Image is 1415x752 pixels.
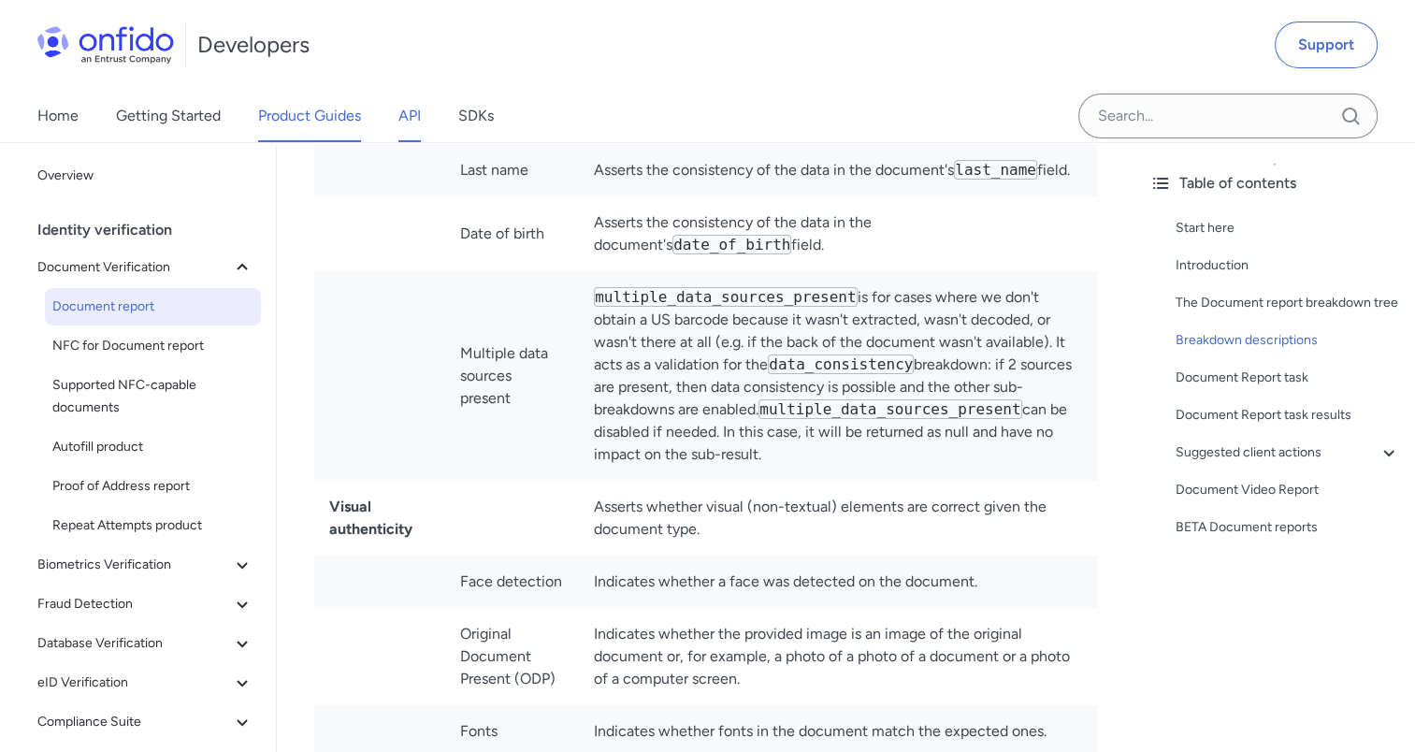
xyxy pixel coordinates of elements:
[594,287,857,307] code: multiple_data_sources_present
[37,26,174,64] img: Onfido Logo
[1176,329,1400,352] a: Breakdown descriptions
[1149,172,1400,195] div: Table of contents
[37,711,231,733] span: Compliance Suite
[445,556,579,608] td: Face detection
[37,165,253,187] span: Overview
[52,335,253,357] span: NFC for Document report
[30,586,261,623] button: Fraud Detection
[1176,404,1400,427] a: Document Report task results
[45,288,261,325] a: Document report
[579,271,1097,481] td: is for cases where we don't obtain a US barcode because it wasn't extracted, wasn't decoded, or w...
[445,196,579,271] td: Date of birth
[1176,479,1400,501] a: Document Video Report
[30,664,261,701] button: eID Verification
[30,625,261,662] button: Database Verification
[37,672,231,694] span: eID Verification
[445,144,579,196] td: Last name
[30,249,261,286] button: Document Verification
[37,256,231,279] span: Document Verification
[1176,292,1400,314] a: The Document report breakdown tree
[1176,217,1400,239] a: Start here
[30,546,261,584] button: Biometrics Verification
[579,196,1097,271] td: Asserts the consistency of the data in the document's field.
[579,608,1097,705] td: Indicates whether the provided image is an image of the original document or, for example, a phot...
[1275,22,1378,68] a: Support
[37,593,231,615] span: Fraud Detection
[37,90,79,142] a: Home
[445,271,579,481] td: Multiple data sources present
[52,475,253,498] span: Proof of Address report
[52,296,253,318] span: Document report
[672,235,791,254] code: date_of_birth
[52,514,253,537] span: Repeat Attempts product
[579,144,1097,196] td: Asserts the consistency of the data in the document's field.
[1078,94,1378,138] input: Onfido search input field
[197,30,310,60] h1: Developers
[458,90,494,142] a: SDKs
[45,367,261,427] a: Supported NFC-capable documents
[579,481,1097,556] td: Asserts whether visual (non-textual) elements are correct given the document type.
[116,90,221,142] a: Getting Started
[1176,441,1400,464] a: Suggested client actions
[1176,254,1400,277] a: Introduction
[445,608,579,705] td: Original Document Present (ODP)
[37,632,231,655] span: Database Verification
[329,498,412,538] strong: Visual authenticity
[1176,516,1400,539] a: BETA Document reports
[1176,367,1400,389] a: Document Report task
[758,399,1021,419] code: multiple_data_sources_present
[768,354,914,374] code: data_consistency
[579,556,1097,608] td: Indicates whether a face was detected on the document.
[30,703,261,741] button: Compliance Suite
[52,436,253,458] span: Autofill product
[45,428,261,466] a: Autofill product
[45,327,261,365] a: NFC for Document report
[954,160,1037,180] code: last_name
[30,157,261,195] a: Overview
[398,90,421,142] a: API
[37,211,268,249] div: Identity verification
[37,554,231,576] span: Biometrics Verification
[45,468,261,505] a: Proof of Address report
[45,507,261,544] a: Repeat Attempts product
[258,90,361,142] a: Product Guides
[52,374,253,419] span: Supported NFC-capable documents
